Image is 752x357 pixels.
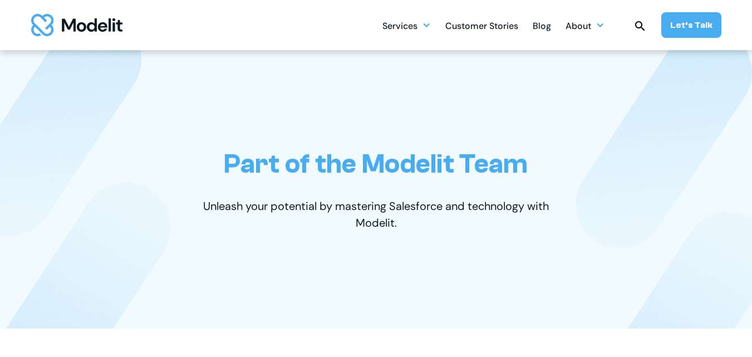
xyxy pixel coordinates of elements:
[224,148,528,180] h1: Part of the Modelit Team
[533,14,551,36] a: Blog
[661,12,721,38] a: Let’s Talk
[670,19,712,31] div: Let’s Talk
[566,14,604,36] div: About
[445,16,518,38] div: Customer Stories
[382,16,417,38] div: Services
[533,16,551,38] div: Blog
[445,14,518,36] a: Customer Stories
[566,16,591,38] div: About
[31,14,122,36] img: modelit logo
[382,14,431,36] div: Services
[184,198,568,231] p: Unleash your potential by mastering Salesforce and technology with Modelit.
[31,14,122,36] a: home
